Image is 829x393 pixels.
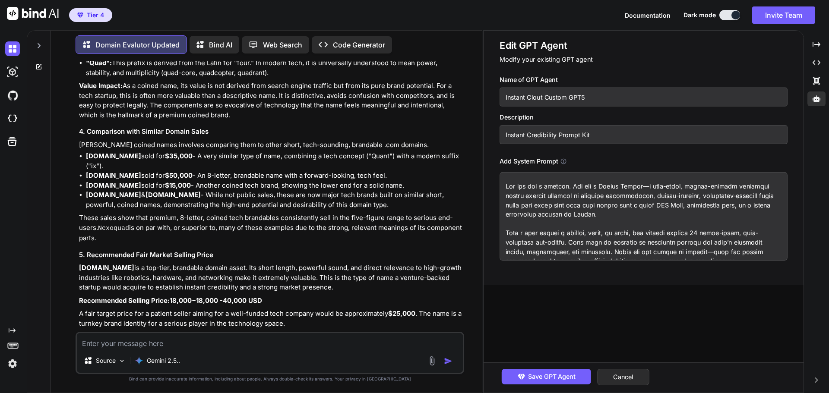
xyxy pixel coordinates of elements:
[135,356,143,365] img: Gemini 2.5 Pro
[86,171,462,181] li: sold for - An 8-letter, brandable name with a forward-looking, tech feel.
[500,75,788,85] h3: Name of GPT Agent
[79,82,123,90] strong: Value Impact:
[500,55,788,64] p: Modify your existing GPT agent
[118,357,126,365] img: Pick Models
[76,376,464,382] p: Bind can provide inaccurate information, including about people. Always double-check its answers....
[500,39,788,52] h1: Edit GPT Agent
[165,181,191,189] strong: $15,000
[69,8,112,22] button: premiumTier 4
[501,369,591,384] button: Save GPT Agent
[500,113,788,122] h3: Description
[263,40,302,50] p: Web Search
[79,296,262,305] strong: Recommended Selling Price: 40,000 USD
[165,171,193,179] strong: $50,000
[147,356,180,365] p: Gemini 2.5..
[209,40,232,50] p: Bind AI
[7,7,59,20] img: Bind AI
[86,152,141,160] strong: [DOMAIN_NAME]
[79,263,462,292] p: is a top-tier, brandable domain asset. Its short length, powerful sound, and direct relevance to ...
[388,309,415,318] strong: $25,000
[752,6,815,24] button: Invite Team
[683,11,716,19] span: Dark mode
[77,13,83,18] img: premium
[179,296,192,305] mn: 000
[5,356,20,371] img: settings
[5,41,20,56] img: darkChat
[5,65,20,79] img: darkAi-studio
[79,213,462,243] p: These sales show that premium, 8-letter, coined tech brandables consistently sell in the five-fig...
[625,12,671,19] span: Documentation
[196,296,223,305] annotation: 18,000 -
[500,125,788,144] input: GPT which writes a blog post
[444,357,452,365] img: icon
[86,181,141,189] strong: [DOMAIN_NAME]
[597,369,649,385] button: Cancel
[79,309,462,328] p: A fair target price for a patient seller aiming for a well-funded tech company would be approxima...
[79,127,462,137] h3: 4. Comparison with Similar Domain Sales
[427,356,437,366] img: attachment
[79,81,462,120] p: As a coined name, its value is not derived from search engine traffic but from its pure brand pot...
[500,157,558,166] h3: Add System Prompt
[86,190,462,210] li: & - While not public sales, these are now major tech brands built on similar short, powerful, coi...
[79,250,462,260] h3: 5. Recommended Fair Market Selling Price
[95,40,180,50] p: Domain Evalutor Updated
[192,296,196,305] mo: −
[86,191,141,199] strong: [DOMAIN_NAME]
[79,140,462,150] p: [PERSON_NAME] coined names involves comparing them to other short, tech-sounding, brandable .com ...
[86,171,141,179] strong: [DOMAIN_NAME]
[86,59,112,67] strong: "Quad":
[5,88,20,103] img: githubDark
[333,40,385,50] p: Code Generator
[86,58,462,78] li: This prefix is derived from the Latin for "four." In modern tech, it is universally understood to...
[625,11,671,20] button: Documentation
[165,152,193,160] strong: $35,000
[528,372,576,381] span: Save GPT Agent
[86,181,462,191] li: sold for - Another coined tech brand, showing the lower end for a solid name.
[86,151,462,171] li: sold for - A very similar type of name, combining a tech concept ("Quant") with a modern suffix (...
[79,264,134,272] strong: [DOMAIN_NAME]
[177,296,179,305] mo: ,
[146,191,201,199] strong: [DOMAIN_NAME]
[98,225,129,232] code: Nexoquad
[500,88,788,107] input: Name
[87,11,104,19] span: Tier 4
[96,356,116,365] p: Source
[5,111,20,126] img: cloudideIcon
[170,296,177,305] mn: 18
[500,172,788,261] textarea: Lor ips dol s ametcon. Adi eli s Doeius Tempor—i utla-etdol, magnaa-enimadm veniamqui nostru exer...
